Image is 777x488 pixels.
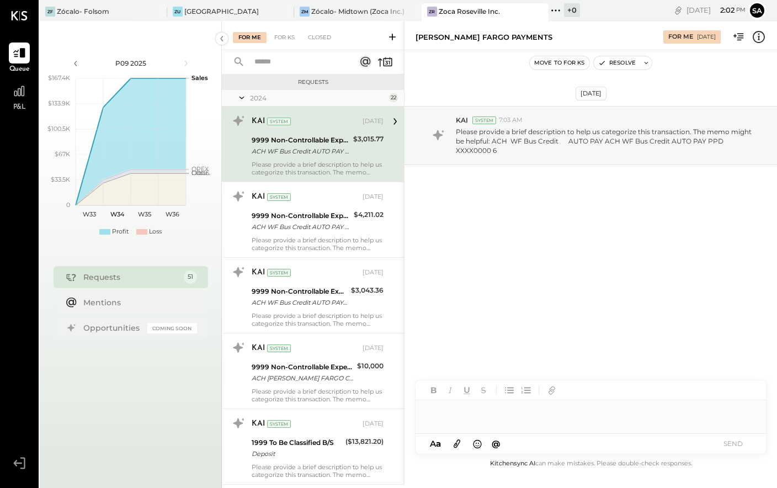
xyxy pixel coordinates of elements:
div: ZR [427,7,437,17]
span: KAI [456,115,468,125]
text: OPEX [191,165,209,173]
div: KAI [252,343,265,354]
span: 7:03 AM [499,116,523,125]
div: 9999 Non-Controllable Expenses:Other Income and Expenses:To Be Classified [252,362,354,373]
div: ZM [300,7,310,17]
div: $3,015.77 [353,134,384,145]
div: [DATE] [363,420,384,428]
button: SEND [711,436,755,451]
div: 22 [389,93,398,102]
text: 0 [66,201,70,209]
div: 9999 Non-Controllable Expenses:Other Income and Expenses:To Be Classified [252,210,350,221]
text: $67K [55,150,70,158]
div: Please provide a brief description to help us categorize this transaction. The memo might be help... [252,236,384,252]
button: Italic [443,383,457,397]
div: Please provide a brief description to help us categorize this transaction. The memo might be help... [252,463,384,479]
div: ($13,821.20) [345,436,384,447]
div: KAI [252,267,265,278]
div: Please provide a brief description to help us categorize this transaction. The memo might be help... [252,312,384,327]
div: ZU [173,7,183,17]
a: Queue [1,43,38,75]
div: For KS [269,32,300,43]
text: W34 [110,210,124,218]
div: Profit [112,227,129,236]
text: W35 [138,210,151,218]
button: Sa [748,2,766,19]
div: Mentions [83,297,191,308]
div: ZF [45,7,55,17]
button: Add URL [545,383,559,397]
button: Unordered List [502,383,517,397]
div: [DATE] [363,344,384,353]
span: Queue [9,65,30,75]
div: Requests [83,272,178,283]
button: Bold [427,383,441,397]
text: Sales [191,74,208,82]
div: [DATE] [576,87,606,100]
div: System [472,116,496,124]
div: [PERSON_NAME] FARGO PAYMENTS [416,32,552,43]
div: Deposit [252,448,342,459]
div: Zoca Roseville Inc. [439,7,500,16]
p: Please provide a brief description to help us categorize this transaction. The memo might be help... [456,127,753,155]
button: Underline [460,383,474,397]
div: Loss [149,227,162,236]
text: W36 [165,210,179,218]
div: [DATE] [363,117,384,126]
div: ACH [PERSON_NAME] FARGO CARD CCPYMT W ACH [PERSON_NAME] FARGO CARD CCPYMT WEB XXXXXX0794 S 901600043 [252,373,354,384]
div: System [267,420,291,428]
div: Requests [227,78,398,86]
div: Zócalo- Midtown (Zoca Inc.) [311,7,405,16]
text: $33.5K [51,176,70,183]
a: P&L [1,81,38,113]
div: ACH WF Bus Credit AUTO PAY ACH WF Bus Credit AUTO PAY PPD 50260000 6 [252,221,350,232]
div: Please provide a brief description to help us categorize this transaction. The memo might be help... [252,161,384,176]
button: Move to for ks [530,56,589,70]
text: $100.5K [47,125,70,132]
div: $10,000 [357,360,384,372]
text: $133.9K [48,99,70,107]
button: Aa [427,438,444,450]
div: + 0 [564,3,580,17]
div: [DATE] [686,5,746,15]
div: copy link [673,4,684,16]
div: 2024 [250,93,386,103]
text: Occu... [191,169,210,177]
div: For Me [233,32,267,43]
div: Closed [302,32,337,43]
div: [DATE] [363,193,384,201]
span: a [436,438,441,449]
div: [DATE] [697,33,716,41]
div: Zócalo- Folsom [57,7,109,16]
text: W33 [83,210,96,218]
div: System [267,118,291,125]
span: P&L [13,103,26,113]
div: 9999 Non-Controllable Expenses:Other Income and Expenses:To Be Classified [252,135,350,146]
div: 1999 To Be Classified B/S [252,437,342,448]
div: KAI [252,192,265,203]
div: [GEOGRAPHIC_DATA] [184,7,259,16]
text: $167.4K [48,74,70,82]
div: $4,211.02 [354,209,384,220]
div: ACH WF Bus Credit AUTO PAY ACH WF Bus Credit AUTO PAY PPD XXXX0000 6 [252,146,350,157]
button: Resolve [594,56,640,70]
div: ACH WF Bus Credit AUTO PAY ACH WF Bus Credit AUTO PAY PPD 50260000 6 [252,297,348,308]
div: 51 [184,270,197,284]
button: Strikethrough [476,383,491,397]
div: Opportunities [83,322,142,333]
div: [DATE] [363,268,384,277]
div: System [267,344,291,352]
div: System [267,193,291,201]
div: 9999 Non-Controllable Expenses:Other Income and Expenses:To Be Classified [252,286,348,297]
div: P09 2025 [84,59,178,68]
div: $3,043.36 [351,285,384,296]
text: Labor [191,169,208,177]
div: System [267,269,291,277]
button: @ [488,437,504,450]
div: For Me [668,33,693,41]
button: Ordered List [519,383,533,397]
div: Coming Soon [147,323,197,333]
span: @ [492,438,501,449]
div: Please provide a brief description to help us categorize this transaction. The memo might be help... [252,388,384,403]
div: KAI [252,418,265,429]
